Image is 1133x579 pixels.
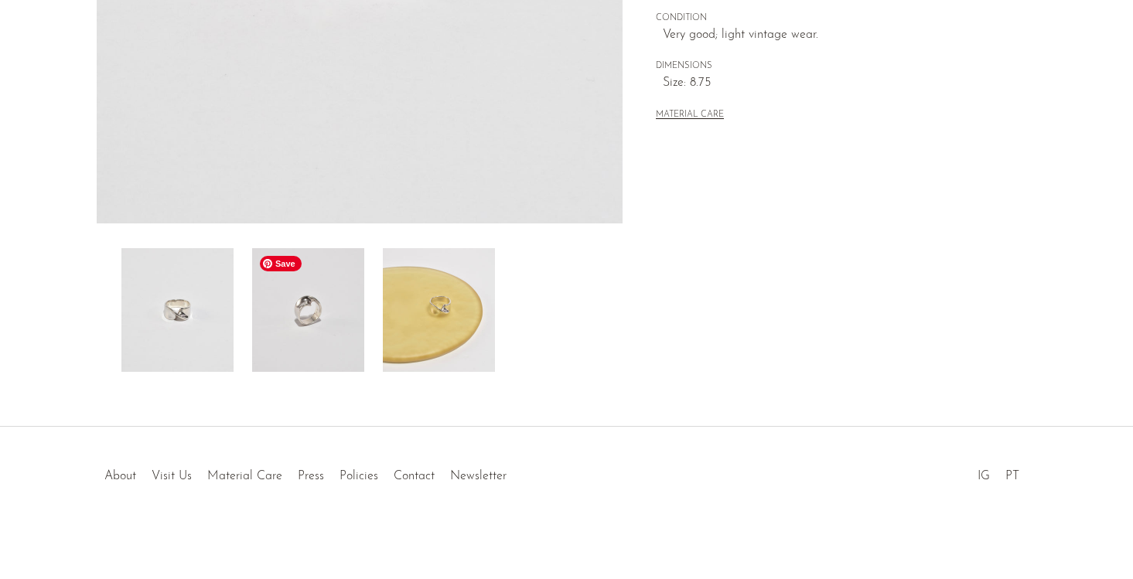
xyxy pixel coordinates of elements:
a: About [104,470,136,482]
a: Contact [394,470,435,482]
span: CONDITION [656,12,1004,26]
span: Very good; light vintage wear. [663,26,1004,46]
a: Material Care [207,470,282,482]
ul: Social Medias [970,458,1027,487]
a: PT [1005,470,1019,482]
span: Save [260,256,302,271]
a: Visit Us [152,470,192,482]
a: Press [298,470,324,482]
button: MATERIAL CARE [656,110,724,121]
a: IG [978,470,990,482]
img: Silver Twist Ring [121,248,234,372]
img: Silver Twist Ring [252,248,364,372]
span: Size: 8.75 [663,73,1004,94]
a: Policies [340,470,378,482]
ul: Quick links [97,458,514,487]
img: Silver Twist Ring [383,248,495,372]
span: DIMENSIONS [656,60,1004,73]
